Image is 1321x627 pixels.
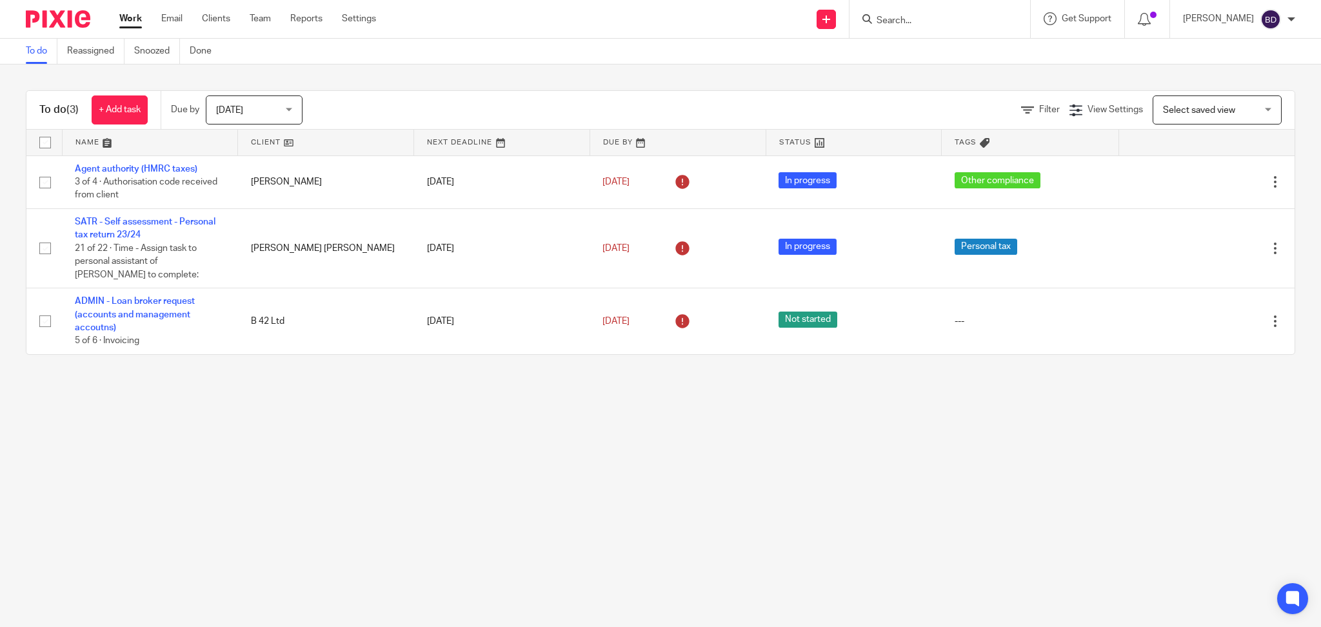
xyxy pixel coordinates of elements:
[250,12,271,25] a: Team
[779,172,837,188] span: In progress
[26,10,90,28] img: Pixie
[66,104,79,115] span: (3)
[75,217,215,239] a: SATR - Self assessment - Personal tax return 23/24
[342,12,376,25] a: Settings
[92,95,148,124] a: + Add task
[75,297,195,332] a: ADMIN - Loan broker request (accounts and management accoutns)
[414,155,590,208] td: [DATE]
[202,12,230,25] a: Clients
[119,12,142,25] a: Work
[779,239,837,255] span: In progress
[290,12,323,25] a: Reports
[955,315,1106,328] div: ---
[1039,105,1060,114] span: Filter
[26,39,57,64] a: To do
[414,208,590,288] td: [DATE]
[1062,14,1111,23] span: Get Support
[414,288,590,354] td: [DATE]
[1163,106,1235,115] span: Select saved view
[238,208,414,288] td: [PERSON_NAME] [PERSON_NAME]
[875,15,991,27] input: Search
[602,317,630,326] span: [DATE]
[602,177,630,186] span: [DATE]
[75,164,197,174] a: Agent authority (HMRC taxes)
[67,39,124,64] a: Reassigned
[171,103,199,116] p: Due by
[955,172,1040,188] span: Other compliance
[238,288,414,354] td: B 42 Ltd
[955,239,1017,255] span: Personal tax
[238,155,414,208] td: [PERSON_NAME]
[161,12,183,25] a: Email
[39,103,79,117] h1: To do
[602,244,630,253] span: [DATE]
[1088,105,1143,114] span: View Settings
[1260,9,1281,30] img: svg%3E
[75,244,199,279] span: 21 of 22 · Time - Assign task to personal assistant of [PERSON_NAME] to complete:
[75,177,217,200] span: 3 of 4 · Authorisation code received from client
[134,39,180,64] a: Snoozed
[190,39,221,64] a: Done
[955,139,977,146] span: Tags
[216,106,243,115] span: [DATE]
[1183,12,1254,25] p: [PERSON_NAME]
[779,312,837,328] span: Not started
[75,337,139,346] span: 5 of 6 · Invoicing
